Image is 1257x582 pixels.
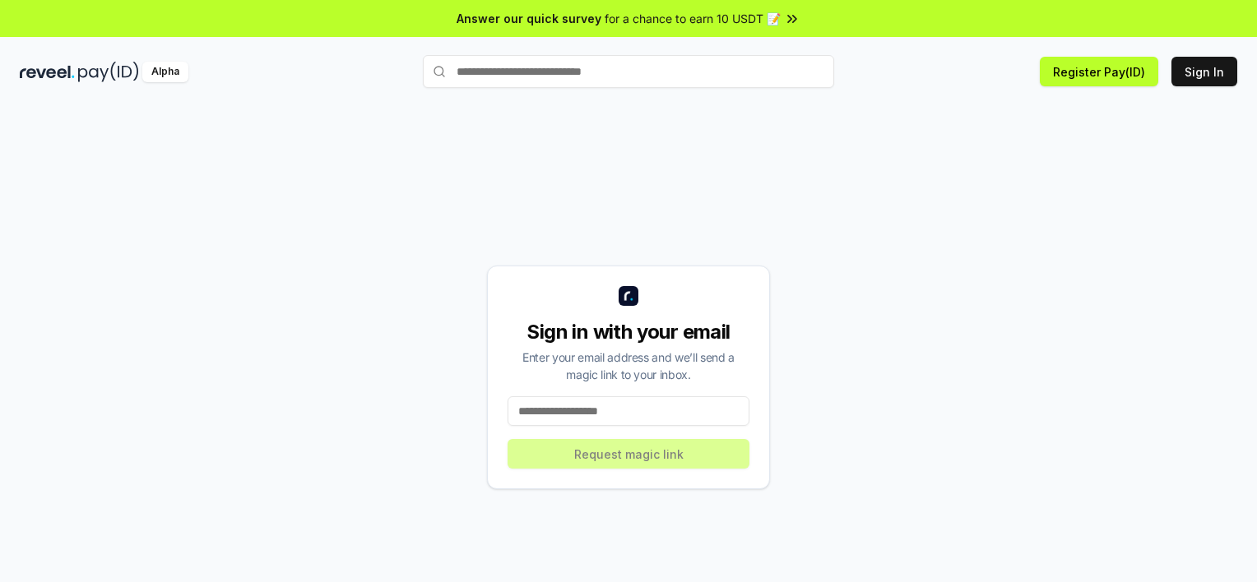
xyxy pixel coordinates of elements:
[142,62,188,82] div: Alpha
[508,319,749,345] div: Sign in with your email
[20,62,75,82] img: reveel_dark
[1171,57,1237,86] button: Sign In
[457,10,601,27] span: Answer our quick survey
[619,286,638,306] img: logo_small
[605,10,781,27] span: for a chance to earn 10 USDT 📝
[1040,57,1158,86] button: Register Pay(ID)
[78,62,139,82] img: pay_id
[508,349,749,383] div: Enter your email address and we’ll send a magic link to your inbox.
